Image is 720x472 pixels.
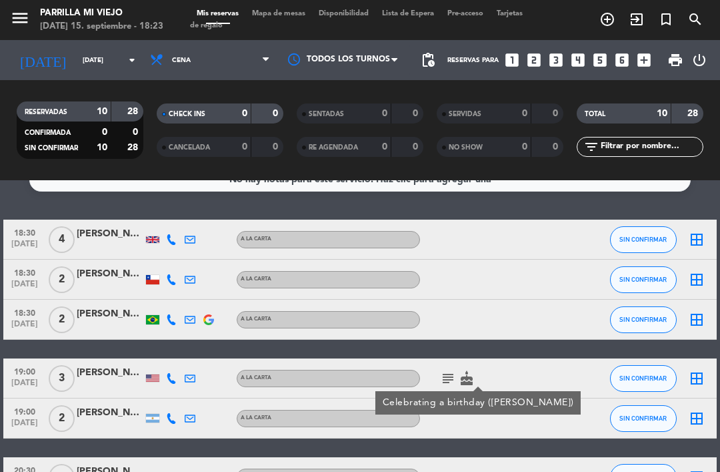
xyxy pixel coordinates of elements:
span: SIN CONFIRMAR [619,415,667,422]
span: A LA CARTA [241,415,271,421]
strong: 28 [127,107,141,116]
strong: 10 [657,109,667,118]
button: SIN CONFIRMAR [610,365,677,392]
span: 19:00 [8,363,41,379]
div: [PERSON_NAME] [77,266,143,282]
span: 18:30 [8,264,41,280]
span: A LA CARTA [241,316,271,322]
img: google-logo.png [203,314,214,325]
i: turned_in_not [658,11,674,27]
strong: 0 [273,109,281,118]
i: looks_one [503,51,521,69]
span: Disponibilidad [312,10,375,17]
span: NO SHOW [449,144,483,151]
div: [PERSON_NAME] [77,226,143,242]
i: [DATE] [10,46,76,74]
span: 4 [49,226,75,253]
span: A LA CARTA [241,276,271,282]
span: RESERVADAS [25,109,67,115]
strong: 0 [553,142,561,152]
div: Celebrating a birthday ([PERSON_NAME]) [383,396,574,410]
span: SIN CONFIRMAR [619,316,667,323]
strong: 28 [687,109,701,118]
span: CONFIRMADA [25,130,71,136]
button: SIN CONFIRMAR [610,306,677,333]
span: 2 [49,405,75,432]
strong: 0 [553,109,561,118]
span: Reservas para [447,57,499,64]
span: SENTADAS [309,111,344,117]
span: 2 [49,306,75,333]
span: WALK IN [622,8,651,31]
i: filter_list [583,139,599,155]
span: SERVIDAS [449,111,481,117]
i: subject [440,371,456,387]
span: [DATE] [8,240,41,255]
div: [PERSON_NAME] [77,306,143,322]
i: menu [10,8,30,28]
span: TOTAL [585,111,605,117]
i: cake [459,371,475,387]
span: 3 [49,365,75,392]
i: search [687,11,703,27]
input: Filtrar por nombre... [599,140,703,154]
div: Parrilla Mi Viejo [40,7,163,20]
span: BUSCAR [681,8,710,31]
span: Mapa de mesas [245,10,312,17]
button: SIN CONFIRMAR [610,266,677,293]
div: [DATE] 15. septiembre - 18:23 [40,20,163,33]
span: [DATE] [8,419,41,434]
span: RESERVAR MESA [593,8,622,31]
button: SIN CONFIRMAR [610,226,677,253]
span: SIN CONFIRMAR [619,236,667,243]
i: arrow_drop_down [124,52,140,68]
div: [PERSON_NAME] [77,405,143,421]
i: border_all [689,232,705,248]
div: No hay notas para este servicio. Haz clic para agregar una [229,172,491,188]
strong: 0 [413,142,421,152]
span: CANCELADA [169,144,210,151]
i: looks_3 [547,51,565,69]
strong: 0 [413,109,421,118]
i: looks_two [525,51,543,69]
strong: 0 [242,142,247,152]
i: border_all [689,312,705,328]
div: LOG OUT [689,40,710,80]
i: add_circle_outline [599,11,615,27]
i: border_all [689,411,705,427]
span: RE AGENDADA [309,144,358,151]
span: [DATE] [8,280,41,295]
span: 18:30 [8,224,41,240]
i: exit_to_app [629,11,645,27]
span: A LA CARTA [241,375,271,381]
span: pending_actions [420,52,436,68]
strong: 0 [382,109,387,118]
span: Mis reservas [190,10,245,17]
span: 2 [49,266,75,293]
i: border_all [689,371,705,387]
strong: 0 [522,142,527,152]
span: SIN CONFIRMAR [619,276,667,283]
strong: 0 [133,128,141,137]
strong: 0 [273,142,281,152]
button: SIN CONFIRMAR [610,405,677,432]
span: [DATE] [8,379,41,394]
span: Pre-acceso [441,10,490,17]
strong: 10 [97,143,107,152]
span: [DATE] [8,320,41,335]
i: border_all [689,272,705,288]
div: [PERSON_NAME] [77,365,143,381]
span: 18:30 [8,304,41,320]
span: Reserva especial [651,8,681,31]
strong: 0 [382,142,387,152]
strong: 0 [102,128,107,137]
i: power_settings_new [691,52,707,68]
span: A LA CARTA [241,236,271,242]
span: SIN CONFIRMAR [619,375,667,382]
span: Lista de Espera [375,10,441,17]
span: SIN CONFIRMAR [25,145,78,152]
button: menu [10,8,30,33]
span: CHECK INS [169,111,205,117]
span: 19:00 [8,403,41,419]
strong: 10 [97,107,107,116]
